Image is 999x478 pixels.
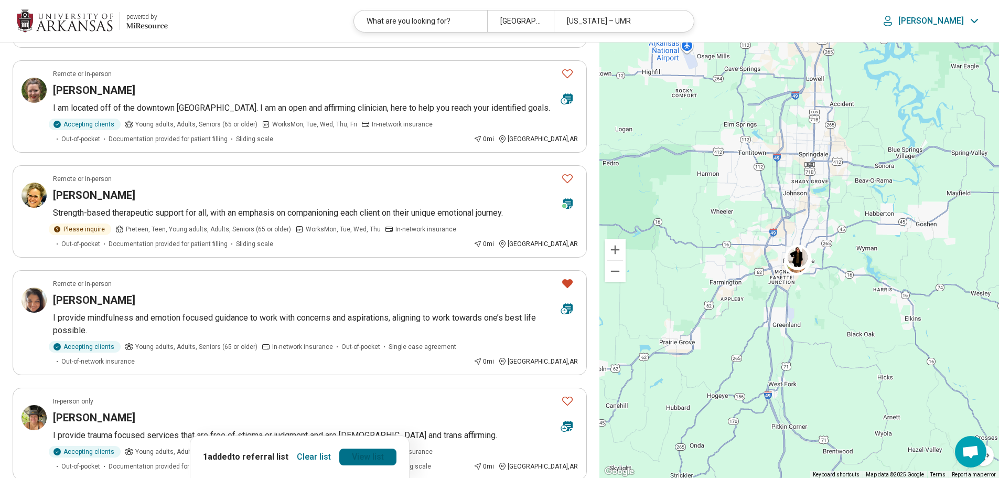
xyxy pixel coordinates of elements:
p: In-person only [53,397,93,406]
a: Terms (opens in new tab) [930,472,946,477]
span: Sliding scale [394,462,431,471]
span: Documentation provided for patient filling [109,462,228,471]
div: [GEOGRAPHIC_DATA] , AR [498,134,578,144]
span: Sliding scale [236,239,273,249]
a: Report a map error [952,472,996,477]
span: Young adults, Adults, Seniors (65 or older) [135,120,257,129]
h3: [PERSON_NAME] [53,83,135,98]
div: 0 mi [474,462,494,471]
div: 0 mi [474,239,494,249]
a: View list [339,449,396,465]
span: Out-of-network insurance [61,357,135,366]
span: Out-of-pocket [61,134,100,144]
button: Favorite [557,390,578,412]
div: 0 mi [474,357,494,366]
span: to referral list [232,452,288,462]
div: [GEOGRAPHIC_DATA], [GEOGRAPHIC_DATA] [487,10,554,32]
span: In-network insurance [395,225,456,234]
button: Clear list [293,449,335,465]
p: 1 added [203,451,288,463]
div: Accepting clients [49,341,121,353]
span: Single case agreement [389,342,456,352]
div: Accepting clients [49,119,121,130]
img: University of Arkansas [17,8,113,34]
div: Please inquire [49,224,111,235]
p: I provide trauma focused services that are free of stigma or judgment and are [DEMOGRAPHIC_DATA] ... [53,429,578,442]
p: I provide mindfulness and emotion focused guidance to work with concerns and aspirations, alignin... [53,312,578,337]
h3: [PERSON_NAME] [53,188,135,203]
span: In-network insurance [272,342,333,352]
span: In-network insurance [372,120,433,129]
p: I am located off of the downtown [GEOGRAPHIC_DATA]. I am an open and affirming clinician, here to... [53,102,578,114]
div: Accepting clients [49,446,121,458]
button: Favorite [557,168,578,189]
div: [GEOGRAPHIC_DATA] , AR [498,462,578,471]
span: Young adults, Adults, Seniors (65 or older) [135,447,257,456]
p: Remote or In-person [53,69,112,79]
div: What are you looking for? [354,10,487,32]
div: [GEOGRAPHIC_DATA] , AR [498,239,578,249]
div: [GEOGRAPHIC_DATA] , AR [498,357,578,366]
span: Out-of-pocket [61,239,100,249]
span: Works Mon, Tue, Wed, Thu, Fri [272,120,357,129]
span: Works Mon, Tue, Wed, Thu [306,225,381,234]
button: Favorite [557,63,578,84]
a: University of Arkansaspowered by [17,8,168,34]
div: powered by [126,12,168,22]
p: Strength-based therapeutic support for all, with an emphasis on companioning each client on their... [53,207,578,219]
h3: [PERSON_NAME] [53,293,135,307]
span: Map data ©2025 Google [866,472,924,477]
p: [PERSON_NAME] [898,16,964,26]
div: 0 mi [474,134,494,144]
h3: [PERSON_NAME] [53,410,135,425]
div: [US_STATE] – UMR [554,10,687,32]
span: Documentation provided for patient filling [109,134,228,144]
span: Young adults, Adults, Seniors (65 or older) [135,342,257,352]
span: Preteen, Teen, Young adults, Adults, Seniors (65 or older) [126,225,291,234]
p: Remote or In-person [53,279,112,289]
button: Zoom out [605,261,626,282]
span: Documentation provided for patient filling [109,239,228,249]
button: Favorite [557,273,578,294]
p: Remote or In-person [53,174,112,184]
span: Sliding scale [236,134,273,144]
a: Open chat [955,436,986,468]
span: Out-of-pocket [341,342,380,352]
button: Zoom in [605,239,626,260]
span: Out-of-pocket [61,462,100,471]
